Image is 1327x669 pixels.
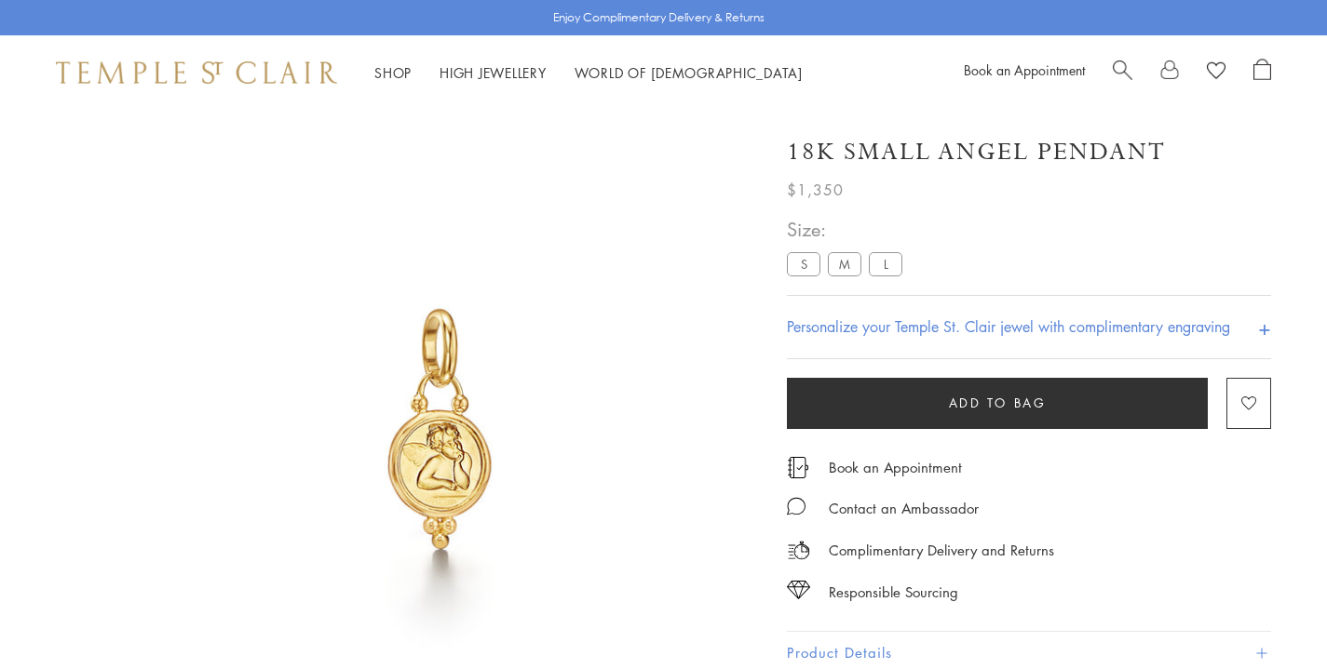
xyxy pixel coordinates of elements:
[575,63,803,82] a: World of [DEMOGRAPHIC_DATA]World of [DEMOGRAPHIC_DATA]
[787,581,810,599] img: icon_sourcing.svg
[1253,59,1271,87] a: Open Shopping Bag
[440,63,547,82] a: High JewelleryHigh Jewellery
[1113,59,1132,87] a: Search
[787,315,1230,338] h4: Personalize your Temple St. Clair jewel with complimentary engraving
[828,252,861,275] label: M
[829,457,962,477] a: Book an Appointment
[1207,59,1225,87] a: View Wishlist
[949,393,1047,413] span: Add to bag
[829,581,958,604] div: Responsible Sourcing
[1258,310,1271,344] h4: +
[829,539,1054,562] p: Complimentary Delivery and Returns
[787,252,820,275] label: S
[787,136,1166,168] h1: 18K Small Angel Pendant
[56,61,337,84] img: Temple St. Clair
[787,378,1208,429] button: Add to bag
[787,214,910,245] span: Size:
[787,178,844,202] span: $1,350
[553,8,765,27] p: Enjoy Complimentary Delivery & Returns
[964,60,1085,79] a: Book an Appointment
[787,457,809,478] img: icon_appointment.svg
[374,61,803,85] nav: Main navigation
[787,539,810,562] img: icon_delivery.svg
[869,252,902,275] label: L
[374,63,412,82] a: ShopShop
[787,497,806,515] img: MessageIcon-01_2.svg
[829,497,979,520] div: Contact an Ambassador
